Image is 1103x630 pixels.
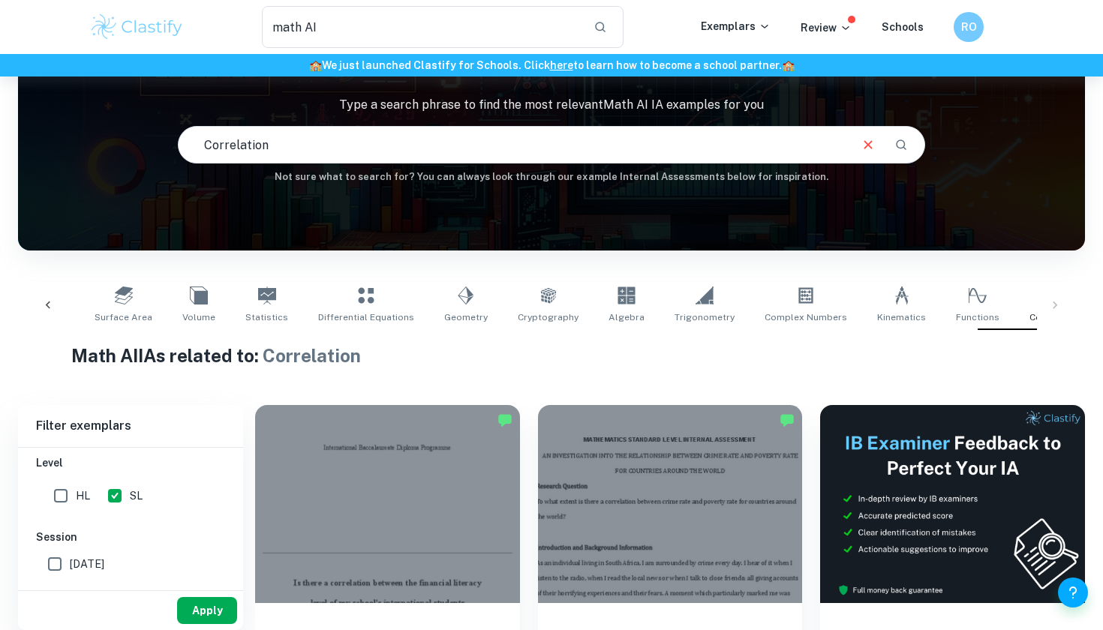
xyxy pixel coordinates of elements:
img: Marked [497,412,512,427]
span: Geometry [444,310,488,324]
span: Cryptography [518,310,579,324]
h6: We just launched Clastify for Schools. Click to learn how to become a school partner. [3,57,1100,73]
input: E.g. voronoi diagrams, IBD candidates spread, music... [179,124,847,166]
h6: Not sure what to search for? You can always look through our example Internal Assessments below f... [18,169,1085,184]
h6: RO [960,19,978,35]
button: Search [888,132,914,157]
span: HL [76,487,90,504]
h6: Filter exemplars [18,405,243,447]
span: Statistics [245,310,288,324]
button: Apply [177,597,237,624]
img: Marked [780,412,795,427]
span: Complex Numbers [765,310,847,324]
p: Type a search phrase to find the most relevant Math AI IA examples for you [18,96,1085,114]
span: SL [130,487,143,504]
span: [DATE] [70,556,104,572]
h6: Level [36,454,225,471]
p: Exemplars [701,18,771,34]
p: Review [801,19,852,36]
span: 🏫 [309,59,322,71]
button: Clear [854,130,882,159]
h6: Session [36,529,225,545]
a: Schools [882,21,924,33]
input: Search for any exemplars... [262,6,582,48]
span: Correlation [1029,310,1080,324]
span: 🏫 [782,59,795,71]
button: RO [954,12,984,42]
span: Surface Area [95,310,152,324]
span: Kinematics [877,310,926,324]
span: Algebra [609,310,645,324]
h1: Math AI IAs related to: [71,342,1032,369]
span: Trigonometry [675,310,735,324]
button: Help and Feedback [1058,577,1088,607]
img: Thumbnail [820,405,1085,603]
span: Correlation [263,345,361,366]
span: Differential Equations [318,310,414,324]
span: Volume [182,310,215,324]
a: here [550,59,573,71]
span: Functions [956,310,999,324]
img: Clastify logo [89,12,185,42]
